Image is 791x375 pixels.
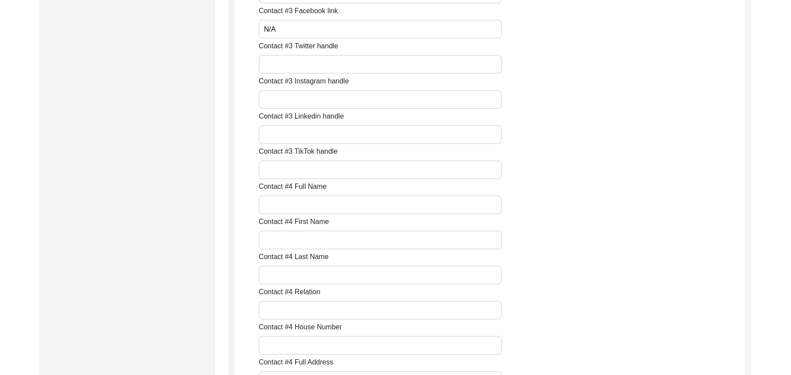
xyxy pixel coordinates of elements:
[259,287,321,297] label: Contact #4 Relation
[259,322,342,332] label: Contact #4 House Number
[259,111,344,122] label: Contact #3 Linkedin handle
[259,357,333,368] label: Contact #4 Full Address
[259,76,349,87] label: Contact #3 Instagram handle
[259,216,329,227] label: Contact #4 First Name
[259,146,338,157] label: Contact #3 TikTok handle
[259,181,327,192] label: Contact #4 Full Name
[259,252,329,262] label: Contact #4 Last Name
[259,6,338,16] label: Contact #3 Facebook link
[259,41,338,51] label: Contact #3 Twitter handle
